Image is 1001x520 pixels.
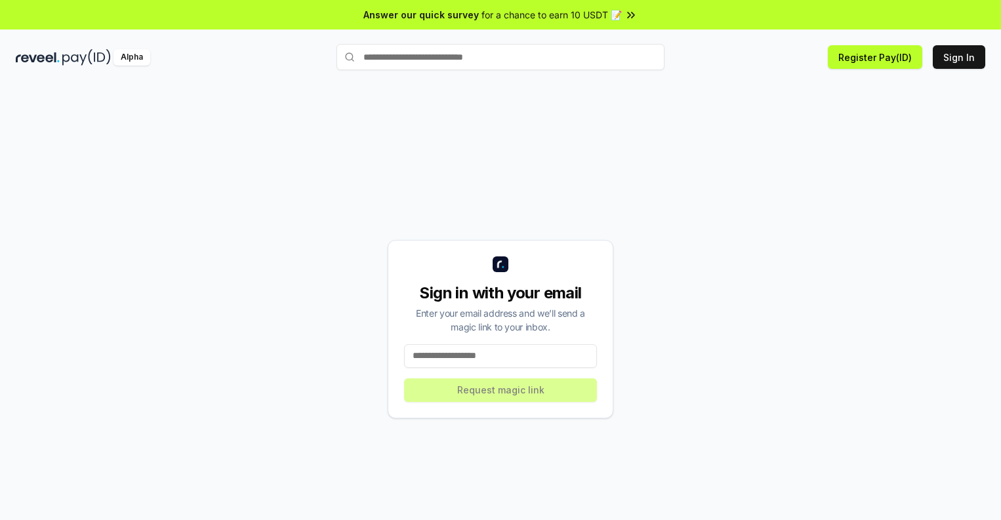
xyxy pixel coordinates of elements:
img: reveel_dark [16,49,60,66]
button: Sign In [933,45,985,69]
img: pay_id [62,49,111,66]
img: logo_small [493,256,508,272]
div: Sign in with your email [404,283,597,304]
div: Enter your email address and we’ll send a magic link to your inbox. [404,306,597,334]
span: for a chance to earn 10 USDT 📝 [481,8,622,22]
div: Alpha [113,49,150,66]
button: Register Pay(ID) [828,45,922,69]
span: Answer our quick survey [363,8,479,22]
